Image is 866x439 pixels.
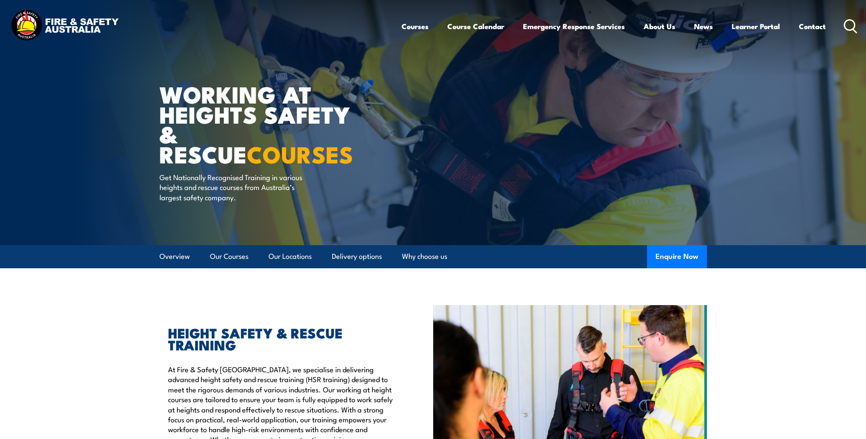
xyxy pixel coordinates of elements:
[447,15,504,38] a: Course Calendar
[160,84,371,164] h1: WORKING AT HEIGHTS SAFETY & RESCUE
[247,136,353,171] strong: COURSES
[402,15,429,38] a: Courses
[647,245,707,268] button: Enquire Now
[732,15,780,38] a: Learner Portal
[160,245,190,268] a: Overview
[332,245,382,268] a: Delivery options
[160,172,316,202] p: Get Nationally Recognised Training in various heights and rescue courses from Australia’s largest...
[269,245,312,268] a: Our Locations
[210,245,248,268] a: Our Courses
[694,15,713,38] a: News
[523,15,625,38] a: Emergency Response Services
[168,326,394,350] h2: HEIGHT SAFETY & RESCUE TRAINING
[402,245,447,268] a: Why choose us
[644,15,675,38] a: About Us
[799,15,826,38] a: Contact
